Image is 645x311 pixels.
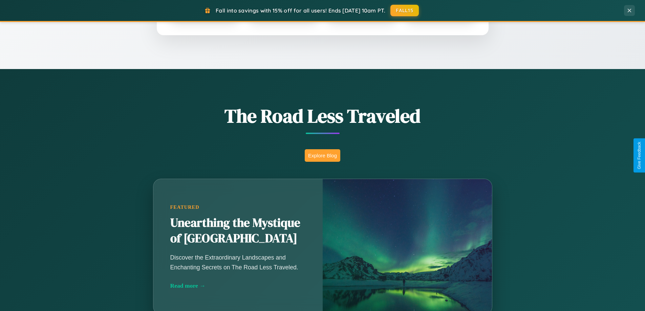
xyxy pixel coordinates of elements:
h2: Unearthing the Mystique of [GEOGRAPHIC_DATA] [170,215,306,246]
div: Give Feedback [637,142,642,169]
div: Featured [170,204,306,210]
button: FALL15 [390,5,419,16]
div: Read more → [170,282,306,289]
button: Explore Blog [305,149,340,162]
p: Discover the Extraordinary Landscapes and Enchanting Secrets on The Road Less Traveled. [170,253,306,272]
h1: The Road Less Traveled [120,103,526,129]
span: Fall into savings with 15% off for all users! Ends [DATE] 10am PT. [216,7,385,14]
